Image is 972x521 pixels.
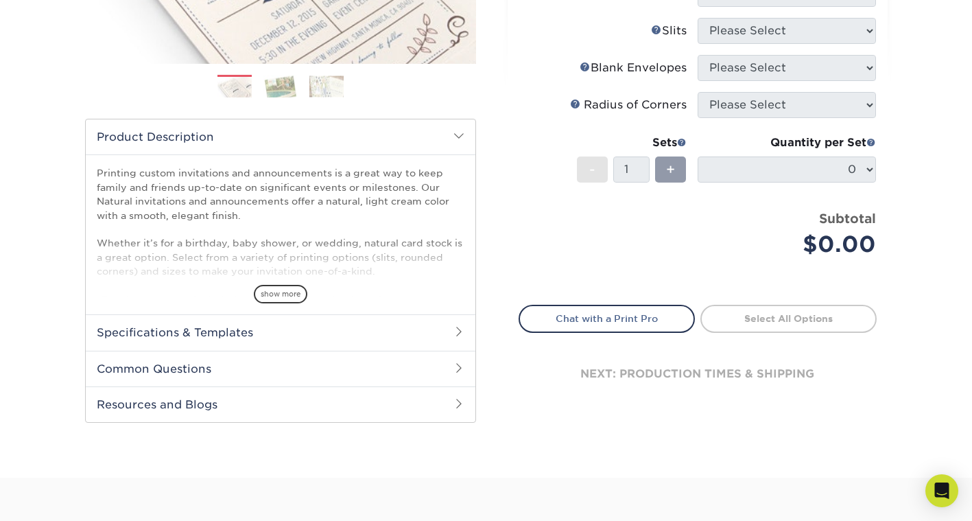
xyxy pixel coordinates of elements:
div: Sets [577,135,687,151]
h2: Product Description [86,119,475,154]
div: next: production times & shipping [519,333,877,415]
span: show more [254,285,307,303]
a: Select All Options [700,305,877,332]
h2: Resources and Blogs [86,386,475,422]
h2: Specifications & Templates [86,314,475,350]
div: Open Intercom Messenger [925,474,958,507]
div: Radius of Corners [570,97,687,113]
div: $0.00 [708,228,876,261]
a: Chat with a Print Pro [519,305,695,332]
img: Invitations and Announcements 02 [263,74,298,98]
img: Invitations and Announcements 03 [309,76,344,97]
div: Slits [651,23,687,39]
span: - [589,159,595,180]
p: Printing custom invitations and announcements is a great way to keep family and friends up-to-dat... [97,166,464,320]
h2: Common Questions [86,351,475,386]
span: + [666,159,675,180]
div: Quantity per Set [698,135,876,151]
div: Blank Envelopes [580,60,687,76]
strong: Subtotal [819,211,876,226]
img: Invitations and Announcements 01 [217,76,252,100]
